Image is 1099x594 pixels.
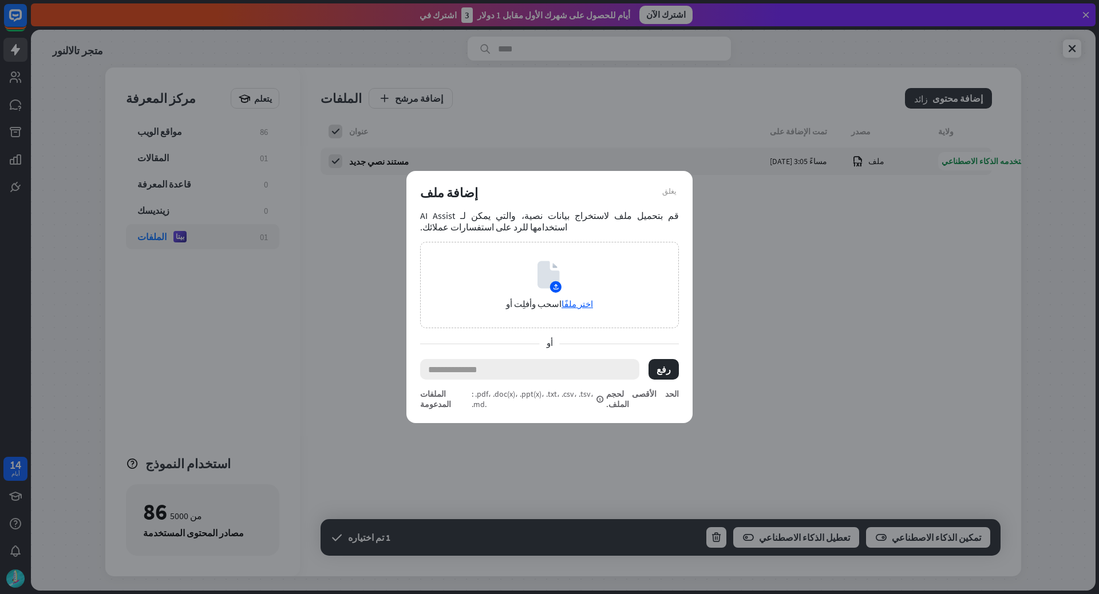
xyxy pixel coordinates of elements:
[506,298,562,309] font: اسحب وأفلِت أو
[562,298,593,309] font: اختر ملفًا
[420,210,679,233] font: قم بتحميل ملف لاستخراج بيانات نصية، والتي يمكن لـ AI Assist استخدامها للرد على استفسارات عملائك.
[472,389,594,409] font: : .pdf، .doc(x)، .ppt(x)، .txt، .csv، .tsv، .md.
[662,187,677,194] font: يغلق
[657,364,671,375] font: رفع
[606,389,679,409] font: الحد الأقصى لحجم الملف.
[420,389,451,409] font: الملفات المدعومة
[649,359,679,380] button: رفع
[9,5,44,39] button: افتح أداة الدردشة المباشرة
[547,337,553,348] font: أو
[420,185,478,201] font: إضافة ملف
